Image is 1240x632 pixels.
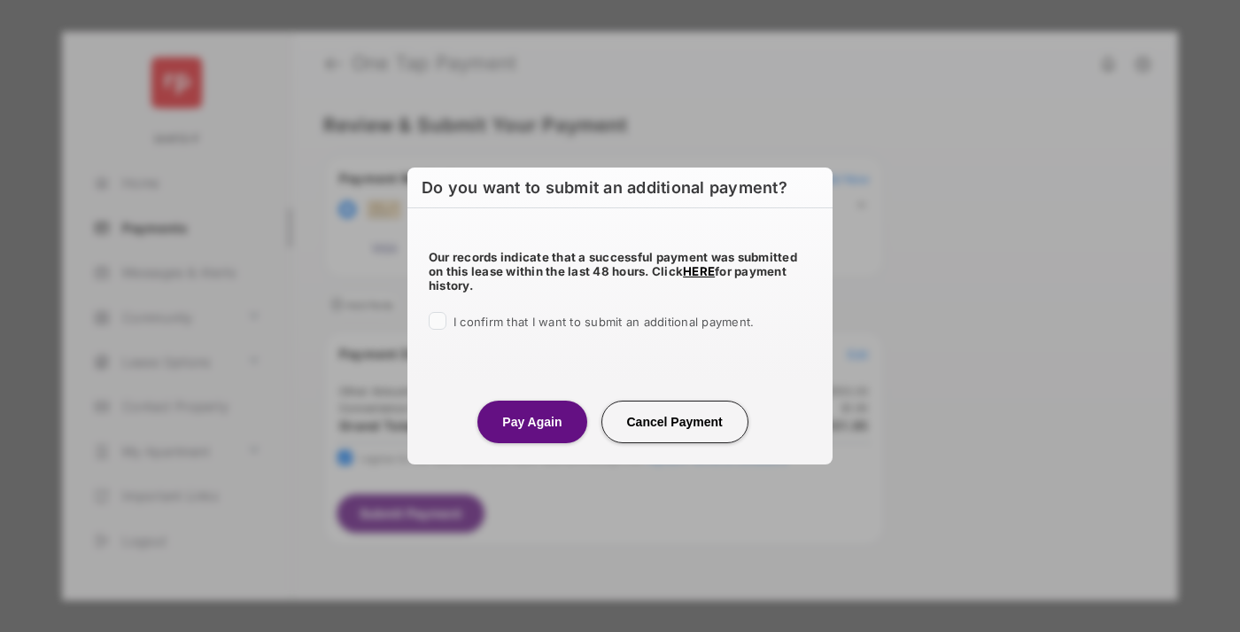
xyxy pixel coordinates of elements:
a: HERE [683,264,715,278]
button: Cancel Payment [601,401,748,443]
h6: Do you want to submit an additional payment? [407,168,833,208]
button: Pay Again [477,401,586,443]
span: I confirm that I want to submit an additional payment. [453,315,754,329]
h5: Our records indicate that a successful payment was submitted on this lease within the last 48 hou... [429,250,811,293]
